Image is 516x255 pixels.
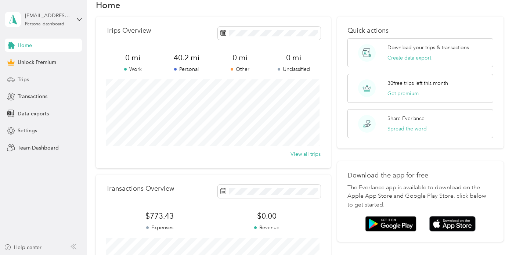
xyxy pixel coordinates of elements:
[347,172,493,179] p: Download the app for free
[365,216,416,231] img: Google play
[267,65,321,73] p: Unclassified
[347,27,493,35] p: Quick actions
[4,244,42,251] button: Help center
[387,79,448,87] p: 30 free trips left this month
[18,76,29,83] span: Trips
[291,150,321,158] button: View all trips
[213,224,321,231] p: Revenue
[18,110,49,118] span: Data exports
[429,216,476,232] img: App store
[25,22,64,26] div: Personal dashboard
[106,224,213,231] p: Expenses
[267,53,321,63] span: 0 mi
[475,214,516,255] iframe: Everlance-gr Chat Button Frame
[387,54,431,62] button: Create data export
[213,65,267,73] p: Other
[387,90,419,97] button: Get premium
[106,65,160,73] p: Work
[213,53,267,63] span: 0 mi
[18,42,32,49] span: Home
[18,93,47,100] span: Transactions
[387,44,469,51] p: Download your trips & transactions
[106,27,151,35] p: Trips Overview
[18,58,56,66] span: Unlock Premium
[387,115,425,122] p: Share Everlance
[160,65,213,73] p: Personal
[18,144,59,152] span: Team Dashboard
[213,211,321,221] span: $0.00
[106,53,160,63] span: 0 mi
[387,125,427,133] button: Spread the word
[347,183,493,210] p: The Everlance app is available to download on the Apple App Store and Google Play Store, click be...
[106,211,213,221] span: $773.43
[18,127,37,134] span: Settings
[106,185,174,193] p: Transactions Overview
[160,53,213,63] span: 40.2 mi
[25,12,71,19] div: [EMAIL_ADDRESS][DOMAIN_NAME]
[96,1,120,9] h1: Home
